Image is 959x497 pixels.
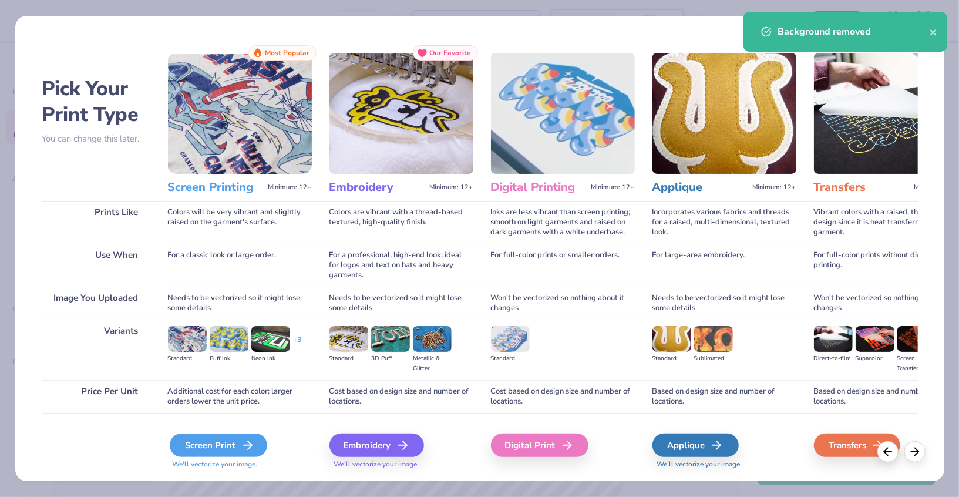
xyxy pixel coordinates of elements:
span: We'll vectorize your image. [168,459,312,469]
div: Transfers [814,434,900,457]
div: Embroidery [329,434,424,457]
div: Needs to be vectorized so it might lose some details [168,287,312,320]
span: We'll vectorize your image. [652,459,796,469]
div: Won't be vectorized so nothing about it changes [491,287,635,320]
div: Screen Print [170,434,267,457]
h3: Screen Printing [168,180,264,195]
div: For full-color prints or smaller orders. [491,244,635,287]
div: Standard [491,354,530,364]
div: Digital Print [491,434,588,457]
img: Sublimated [694,326,733,352]
span: Minimum: 12+ [268,183,312,192]
span: We'll vectorize your image. [329,459,473,469]
span: Most Popular [265,49,310,57]
div: Use When [42,244,150,287]
img: Digital Printing [491,53,635,174]
div: Vibrant colors with a raised, thicker design since it is heat transferred on the garment. [814,201,958,244]
div: For a classic look or large order. [168,244,312,287]
img: Puff Ink [210,326,248,352]
div: Image You Uploaded [42,287,150,320]
div: Based on design size and number of locations. [652,380,796,413]
img: Direct-to-film [814,326,853,352]
span: Minimum: 12+ [430,183,473,192]
img: Embroidery [329,53,473,174]
div: Standard [652,354,691,364]
div: Standard [168,354,207,364]
div: Supacolor [856,354,894,364]
div: Sublimated [694,354,733,364]
div: Additional cost for each color; larger orders lower the unit price. [168,380,312,413]
img: Transfers [814,53,958,174]
div: Screen Transfer [897,354,936,374]
button: close [930,25,938,39]
div: Colors are vibrant with a thread-based textured, high-quality finish. [329,201,473,244]
div: Cost based on design size and number of locations. [491,380,635,413]
img: Applique [652,53,796,174]
div: For full-color prints without digital printing. [814,244,958,287]
img: Neon Ink [251,326,290,352]
img: Screen Printing [168,53,312,174]
div: Variants [42,320,150,380]
h3: Applique [652,180,748,195]
div: Colors will be very vibrant and slightly raised on the garment's surface. [168,201,312,244]
div: Cost based on design size and number of locations. [329,380,473,413]
div: Needs to be vectorized so it might lose some details [652,287,796,320]
div: For large-area embroidery. [652,244,796,287]
div: Neon Ink [251,354,290,364]
p: You can change this later. [42,134,150,144]
div: Standard [329,354,368,364]
span: Minimum: 12+ [591,183,635,192]
div: Applique [652,434,739,457]
h3: Transfers [814,180,910,195]
div: Puff Ink [210,354,248,364]
span: Our Favorite [430,49,472,57]
div: Background removed [778,25,930,39]
img: Metallic & Glitter [413,326,452,352]
img: Screen Transfer [897,326,936,352]
h3: Digital Printing [491,180,587,195]
div: Direct-to-film [814,354,853,364]
img: 3D Puff [371,326,410,352]
div: Based on design size and number of locations. [814,380,958,413]
div: Won't be vectorized so nothing about it changes [814,287,958,320]
img: Standard [329,326,368,352]
div: 3D Puff [371,354,410,364]
img: Standard [491,326,530,352]
div: Inks are less vibrant than screen printing; smooth on light garments and raised on dark garments ... [491,201,635,244]
div: + 3 [293,335,301,355]
div: Metallic & Glitter [413,354,452,374]
div: Price Per Unit [42,380,150,413]
h2: Pick Your Print Type [42,76,150,127]
div: Prints Like [42,201,150,244]
h3: Embroidery [329,180,425,195]
div: Needs to be vectorized so it might lose some details [329,287,473,320]
img: Supacolor [856,326,894,352]
span: Minimum: 12+ [753,183,796,192]
img: Standard [652,326,691,352]
div: For a professional, high-end look; ideal for logos and text on hats and heavy garments. [329,244,473,287]
span: Minimum: 12+ [914,183,958,192]
div: Incorporates various fabrics and threads for a raised, multi-dimensional, textured look. [652,201,796,244]
img: Standard [168,326,207,352]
